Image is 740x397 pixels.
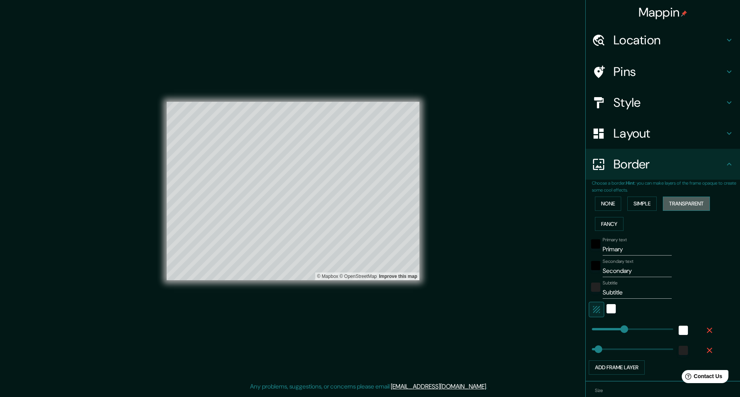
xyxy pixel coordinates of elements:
a: [EMAIL_ADDRESS][DOMAIN_NAME] [391,382,486,390]
div: . [487,382,488,391]
b: Hint [626,180,635,186]
button: Simple [627,197,657,211]
button: Add frame layer [589,360,645,375]
div: Style [586,87,740,118]
h4: Style [613,95,725,110]
h4: Border [613,156,725,172]
button: None [595,197,621,211]
div: Layout [586,118,740,149]
label: Size [595,387,603,394]
p: Choose a border. : you can make layers of the frame opaque to create some cool effects. [592,180,740,193]
button: Fancy [595,217,623,231]
h4: Location [613,32,725,48]
a: Map feedback [379,274,417,279]
iframe: Help widget launcher [671,367,732,389]
h4: Layout [613,126,725,141]
div: Border [586,149,740,180]
p: Any problems, suggestions, or concerns please email . [250,382,487,391]
button: Transparent [663,197,710,211]
button: black [591,261,600,270]
div: . [488,382,490,391]
a: OpenStreetMap [340,274,377,279]
div: Pins [586,56,740,87]
label: Primary text [603,237,627,243]
button: white [607,304,616,313]
button: color-222222 [591,283,600,292]
div: Location [586,25,740,56]
button: white [679,326,688,335]
button: black [591,239,600,249]
a: Mapbox [317,274,338,279]
h4: Pins [613,64,725,79]
label: Secondary text [603,258,634,265]
h4: Mappin [639,5,688,20]
button: color-222222 [679,346,688,355]
label: Subtitle [603,280,618,286]
img: pin-icon.png [681,10,687,17]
